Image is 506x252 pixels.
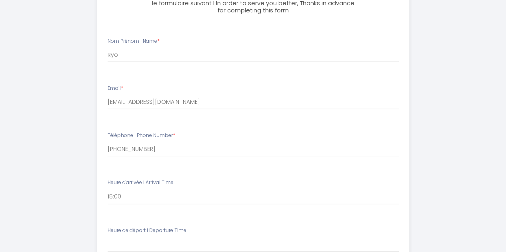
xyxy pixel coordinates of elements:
label: Nom Prénom I Name [108,38,160,45]
label: Email [108,85,123,92]
label: Heure d'arrivée I Arrival Time [108,179,174,187]
label: Téléphone I Phone Number [108,132,175,139]
label: Heure de départ I Departure Time [108,227,186,234]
